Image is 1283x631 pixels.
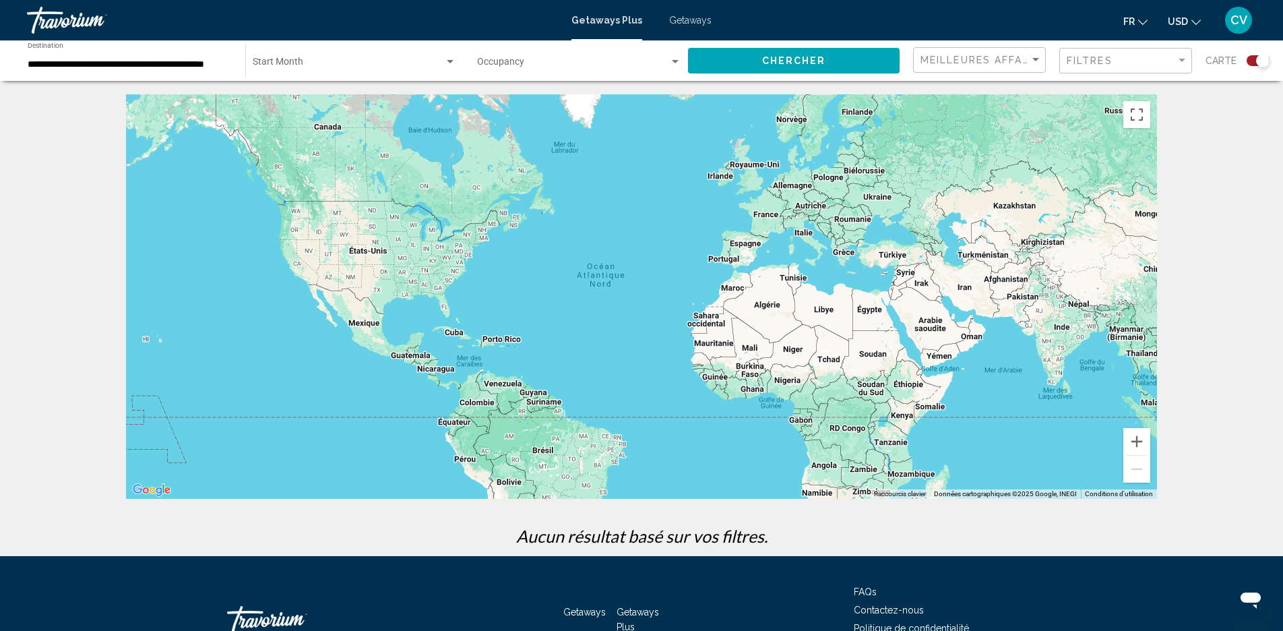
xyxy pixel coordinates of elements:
button: Zoom avant [1123,428,1150,455]
a: Getaways [563,607,606,618]
a: Ouvrir cette zone dans Google Maps (dans une nouvelle fenêtre) [129,481,174,499]
button: Change currency [1168,11,1201,31]
a: Travorium [27,7,558,34]
span: Chercher [762,56,826,67]
span: fr [1123,16,1135,27]
a: FAQs [854,587,877,597]
iframe: Bouton de lancement de la fenêtre de messagerie [1229,577,1272,620]
button: Chercher [688,48,900,73]
button: Raccourcis clavier [874,489,926,499]
a: Contactez-nous [854,605,924,615]
img: Google [129,481,174,499]
a: Getaways Plus [571,15,642,26]
button: Passer en plein écran [1123,101,1150,128]
span: Données cartographiques ©2025 Google, INEGI [934,490,1077,498]
span: Filtres [1067,55,1113,66]
a: Getaways [669,15,712,26]
p: Aucun résultat basé sur vos filtres. [119,526,1164,546]
mat-select: Sort by [920,55,1042,66]
button: Zoom arrière [1123,456,1150,483]
span: Meilleures affaires [920,55,1048,65]
button: Filter [1059,47,1192,75]
button: User Menu [1221,6,1256,34]
span: CV [1230,13,1247,27]
span: USD [1168,16,1188,27]
span: Carte [1206,51,1237,70]
button: Change language [1123,11,1148,31]
a: Conditions d'utilisation [1085,490,1153,498]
